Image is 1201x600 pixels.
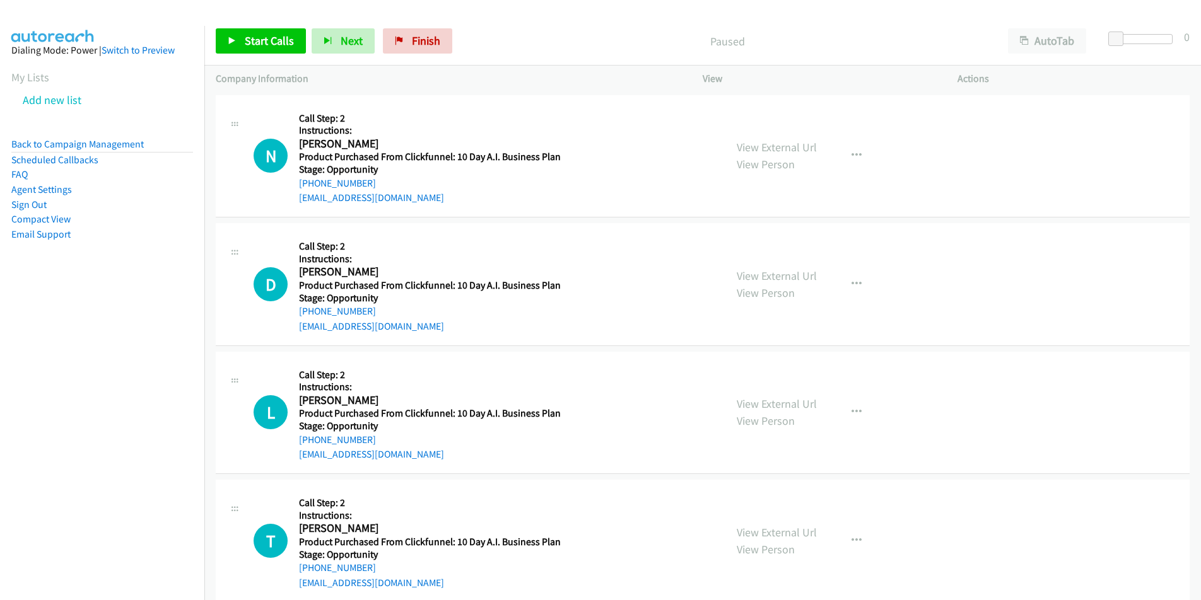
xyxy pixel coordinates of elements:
a: [PHONE_NUMBER] [299,305,376,317]
a: Add new list [23,93,81,107]
a: View External Url [737,140,817,154]
h5: Call Step: 2 [299,369,561,381]
h5: Product Purchased From Clickfunnel: 10 Day A.I. Business Plan [299,151,561,163]
a: View Person [737,542,795,557]
h5: Call Step: 2 [299,240,561,253]
p: Company Information [216,71,680,86]
a: Email Support [11,228,71,240]
a: FAQ [11,168,28,180]
a: [EMAIL_ADDRESS][DOMAIN_NAME] [299,577,444,589]
h5: Instructions: [299,381,561,393]
p: View [703,71,935,86]
h5: Instructions: [299,253,561,265]
a: [EMAIL_ADDRESS][DOMAIN_NAME] [299,448,444,460]
a: View Person [737,286,795,300]
a: View External Url [737,525,817,539]
a: My Lists [11,70,49,84]
a: View Person [737,413,795,428]
button: Next [312,28,375,54]
div: 0 [1184,28,1190,45]
h1: N [254,139,288,173]
div: The call is yet to be attempted [254,395,288,429]
h2: [PERSON_NAME] [299,265,556,279]
h1: T [254,524,288,558]
div: The call is yet to be attempted [254,139,288,173]
h5: Product Purchased From Clickfunnel: 10 Day A.I. Business Plan [299,279,561,292]
a: Agent Settings [11,183,72,195]
span: Next [341,33,363,48]
a: Finish [383,28,452,54]
a: [PHONE_NUMBER] [299,562,376,574]
h5: Call Step: 2 [299,112,561,125]
a: Scheduled Callbacks [11,154,98,166]
a: [EMAIL_ADDRESS][DOMAIN_NAME] [299,320,444,332]
span: Finish [412,33,440,48]
a: View Person [737,157,795,171]
a: Sign Out [11,199,47,211]
span: Start Calls [245,33,294,48]
div: The call is yet to be attempted [254,524,288,558]
h5: Instructions: [299,124,561,137]
a: [PHONE_NUMBER] [299,434,376,446]
h2: [PERSON_NAME] [299,393,556,408]
h5: Stage: Opportunity [299,292,561,304]
iframe: Resource Center [1164,250,1201,350]
h5: Stage: Opportunity [299,163,561,176]
a: Compact View [11,213,71,225]
a: [PHONE_NUMBER] [299,177,376,189]
h5: Call Step: 2 [299,497,561,509]
h5: Instructions: [299,509,561,522]
h2: [PERSON_NAME] [299,137,556,151]
div: The call is yet to be attempted [254,267,288,301]
div: Dialing Mode: Power | [11,43,193,58]
h5: Product Purchased From Clickfunnel: 10 Day A.I. Business Plan [299,407,561,420]
h2: [PERSON_NAME] [299,521,556,536]
h5: Stage: Opportunity [299,548,561,561]
a: View External Url [737,396,817,411]
h5: Product Purchased From Clickfunnel: 10 Day A.I. Business Plan [299,536,561,548]
p: Paused [469,33,985,50]
a: Switch to Preview [102,44,175,56]
button: AutoTab [1008,28,1086,54]
a: [EMAIL_ADDRESS][DOMAIN_NAME] [299,192,444,204]
p: Actions [958,71,1190,86]
a: View External Url [737,268,817,283]
h1: L [254,395,288,429]
a: Back to Campaign Management [11,138,144,150]
h5: Stage: Opportunity [299,420,561,432]
a: Start Calls [216,28,306,54]
h1: D [254,267,288,301]
div: Delay between calls (in seconds) [1115,34,1173,44]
